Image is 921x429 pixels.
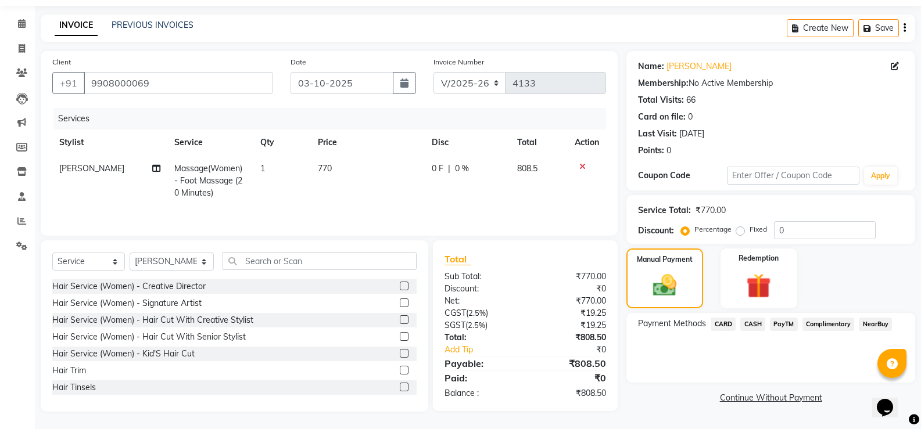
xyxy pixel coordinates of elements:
[52,348,195,360] div: Hair Service (Women) - Kid'S Hair Cut
[750,224,767,235] label: Fixed
[84,72,273,94] input: Search by Name/Mobile/Email/Code
[174,163,242,198] span: Massage(Women) - Foot Massage (20 Minutes)
[802,318,855,331] span: Complimentary
[740,318,765,331] span: CASH
[525,295,615,307] div: ₹770.00
[787,19,854,37] button: Create New
[52,129,167,156] th: Stylist
[53,108,615,129] div: Services
[436,344,540,356] a: Add Tip
[436,387,525,399] div: Balance :
[638,318,706,330] span: Payment Methods
[52,365,86,377] div: Hair Trim
[638,128,677,140] div: Last Visit:
[864,167,897,185] button: Apply
[638,145,664,157] div: Points:
[638,225,674,237] div: Discount:
[253,129,311,156] th: Qty
[436,319,525,331] div: ( )
[445,253,471,265] span: Total
[52,57,71,67] label: Client
[445,320,465,330] span: SGST
[638,60,664,73] div: Name:
[436,295,525,307] div: Net:
[666,145,671,157] div: 0
[525,387,615,399] div: ₹808.50
[638,170,726,182] div: Coupon Code
[455,163,469,175] span: 0 %
[525,319,615,331] div: ₹19.25
[517,163,537,174] span: 808.5
[52,314,253,326] div: Hair Service (Women) - Hair Cut With Creative Stylist
[525,356,615,370] div: ₹808.50
[510,129,568,156] th: Total
[425,129,511,156] th: Disc
[436,371,525,385] div: Paid:
[638,94,684,106] div: Total Visits:
[679,128,704,140] div: [DATE]
[739,253,779,264] label: Redemption
[260,163,265,174] span: 1
[525,371,615,385] div: ₹0
[52,381,96,394] div: Hair Tinsels
[525,331,615,344] div: ₹808.50
[637,254,693,265] label: Manual Payment
[52,331,246,343] div: Hair Service (Women) - Hair Cut With Senior Stylist
[638,111,686,123] div: Card on file:
[629,392,913,404] a: Continue Without Payment
[468,320,485,330] span: 2.5%
[638,77,904,89] div: No Active Membership
[52,297,202,309] div: Hair Service (Women) - Signature Artist
[540,344,615,356] div: ₹0
[445,308,466,318] span: CGST
[638,204,691,217] div: Service Total:
[436,307,525,319] div: ( )
[525,307,615,319] div: ₹19.25
[638,77,689,89] div: Membership:
[872,383,909,417] iframe: chat widget
[52,280,206,293] div: Hair Service (Women) - Creative Director
[468,308,486,318] span: 2.5%
[167,129,253,156] th: Service
[448,163,450,175] span: |
[112,20,193,30] a: PREVIOUS INVOICES
[739,271,779,301] img: _gift.svg
[727,167,859,185] input: Enter Offer / Coupon Code
[858,19,899,37] button: Save
[436,271,525,283] div: Sub Total:
[436,356,525,370] div: Payable:
[318,163,332,174] span: 770
[436,331,525,344] div: Total:
[433,57,484,67] label: Invoice Number
[311,129,425,156] th: Price
[666,60,732,73] a: [PERSON_NAME]
[646,272,684,299] img: _cash.svg
[291,57,306,67] label: Date
[568,129,606,156] th: Action
[770,318,798,331] span: PayTM
[436,283,525,295] div: Discount:
[686,94,696,106] div: 66
[696,204,726,217] div: ₹770.00
[859,318,892,331] span: NearBuy
[55,15,98,36] a: INVOICE
[525,283,615,295] div: ₹0
[52,72,85,94] button: +91
[711,318,736,331] span: CARD
[525,271,615,283] div: ₹770.00
[432,163,443,175] span: 0 F
[694,224,732,235] label: Percentage
[223,252,417,270] input: Search or Scan
[59,163,124,174] span: [PERSON_NAME]
[688,111,693,123] div: 0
